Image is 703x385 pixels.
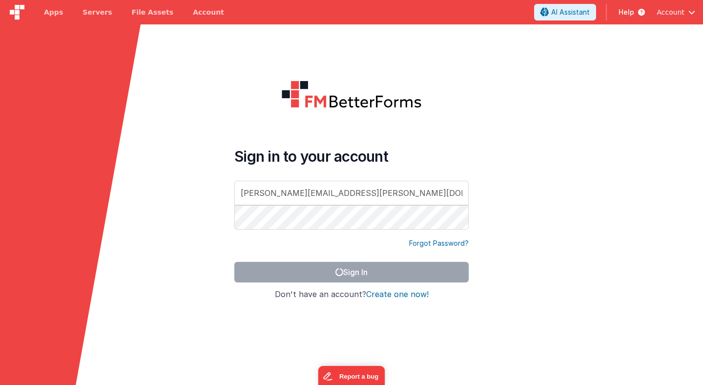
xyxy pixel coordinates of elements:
[83,7,112,17] span: Servers
[44,7,63,17] span: Apps
[234,148,469,165] h4: Sign in to your account
[551,7,590,17] span: AI Assistant
[234,290,469,299] h4: Don't have an account?
[409,238,469,248] a: Forgot Password?
[234,181,469,205] input: Email Address
[657,7,684,17] span: Account
[657,7,695,17] button: Account
[619,7,634,17] span: Help
[534,4,596,21] button: AI Assistant
[234,262,469,282] button: Sign In
[132,7,174,17] span: File Assets
[366,290,429,299] button: Create one now!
